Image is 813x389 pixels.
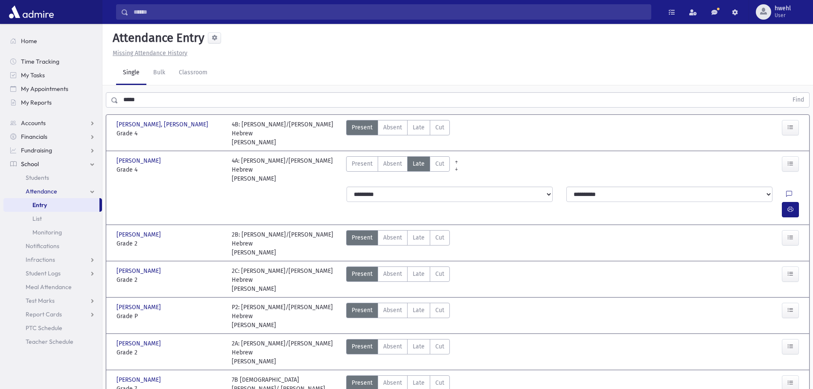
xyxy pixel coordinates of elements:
span: Absent [383,306,402,315]
a: PTC Schedule [3,321,102,335]
span: My Appointments [21,85,68,93]
span: Late [413,342,425,351]
a: Accounts [3,116,102,130]
a: Classroom [172,61,214,85]
span: Late [413,378,425,387]
a: Home [3,34,102,48]
span: [PERSON_NAME], [PERSON_NAME] [117,120,210,129]
div: AttTypes [346,266,450,293]
a: Student Logs [3,266,102,280]
span: Late [413,269,425,278]
a: Meal Attendance [3,280,102,294]
a: Monitoring [3,225,102,239]
span: Test Marks [26,297,55,304]
a: Bulk [146,61,172,85]
a: Students [3,171,102,184]
span: Financials [21,133,47,140]
div: 2C: [PERSON_NAME]/[PERSON_NAME] Hebrew [PERSON_NAME] [232,266,338,293]
span: Late [413,159,425,168]
a: Teacher Schedule [3,335,102,348]
a: List [3,212,102,225]
span: Grade 2 [117,348,223,357]
span: [PERSON_NAME] [117,266,163,275]
span: Teacher Schedule [26,338,73,345]
span: Present [352,233,373,242]
span: [PERSON_NAME] [117,303,163,312]
span: Cut [435,269,444,278]
span: User [775,12,791,19]
span: Grade 2 [117,275,223,284]
span: Late [413,123,425,132]
span: Present [352,159,373,168]
a: My Appointments [3,82,102,96]
span: Late [413,306,425,315]
span: Cut [435,342,444,351]
span: Fundraising [21,146,52,154]
span: Absent [383,159,402,168]
span: Entry [32,201,47,209]
u: Missing Attendance History [113,50,187,57]
span: Grade 2 [117,239,223,248]
a: School [3,157,102,171]
span: Time Tracking [21,58,59,65]
h5: Attendance Entry [109,31,204,45]
a: Report Cards [3,307,102,321]
span: Student Logs [26,269,61,277]
a: Attendance [3,184,102,198]
a: My Reports [3,96,102,109]
a: Test Marks [3,294,102,307]
a: My Tasks [3,68,102,82]
span: Monitoring [32,228,62,236]
span: Present [352,378,373,387]
span: Present [352,269,373,278]
a: Entry [3,198,99,212]
span: Absent [383,269,402,278]
a: Single [116,61,146,85]
span: PTC Schedule [26,324,62,332]
div: P2: [PERSON_NAME]/[PERSON_NAME] Hebrew [PERSON_NAME] [232,303,338,330]
span: Cut [435,306,444,315]
div: 4A: [PERSON_NAME]/[PERSON_NAME] Hebrew [PERSON_NAME] [232,156,338,183]
a: Missing Attendance History [109,50,187,57]
input: Search [128,4,651,20]
div: AttTypes [346,230,450,257]
span: Present [352,342,373,351]
div: 2A: [PERSON_NAME]/[PERSON_NAME] Hebrew [PERSON_NAME] [232,339,338,366]
div: AttTypes [346,303,450,330]
span: Grade 4 [117,129,223,138]
a: Notifications [3,239,102,253]
span: Students [26,174,49,181]
span: Attendance [26,187,57,195]
span: [PERSON_NAME] [117,339,163,348]
span: Present [352,306,373,315]
span: Cut [435,159,444,168]
div: AttTypes [346,120,450,147]
span: Present [352,123,373,132]
span: [PERSON_NAME] [117,375,163,384]
img: AdmirePro [7,3,56,20]
span: Home [21,37,37,45]
span: My Tasks [21,71,45,79]
span: Late [413,233,425,242]
span: Absent [383,378,402,387]
button: Find [787,93,809,107]
div: AttTypes [346,339,450,366]
span: School [21,160,39,168]
span: Absent [383,123,402,132]
span: Absent [383,342,402,351]
span: Absent [383,233,402,242]
span: Grade P [117,312,223,321]
div: 4B: [PERSON_NAME]/[PERSON_NAME] Hebrew [PERSON_NAME] [232,120,338,147]
span: Notifications [26,242,59,250]
span: Report Cards [26,310,62,318]
a: Financials [3,130,102,143]
span: Accounts [21,119,46,127]
a: Fundraising [3,143,102,157]
span: [PERSON_NAME] [117,230,163,239]
div: AttTypes [346,156,450,183]
div: 2B: [PERSON_NAME]/[PERSON_NAME] Hebrew [PERSON_NAME] [232,230,338,257]
span: List [32,215,42,222]
span: hwehl [775,5,791,12]
span: Cut [435,123,444,132]
a: Time Tracking [3,55,102,68]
